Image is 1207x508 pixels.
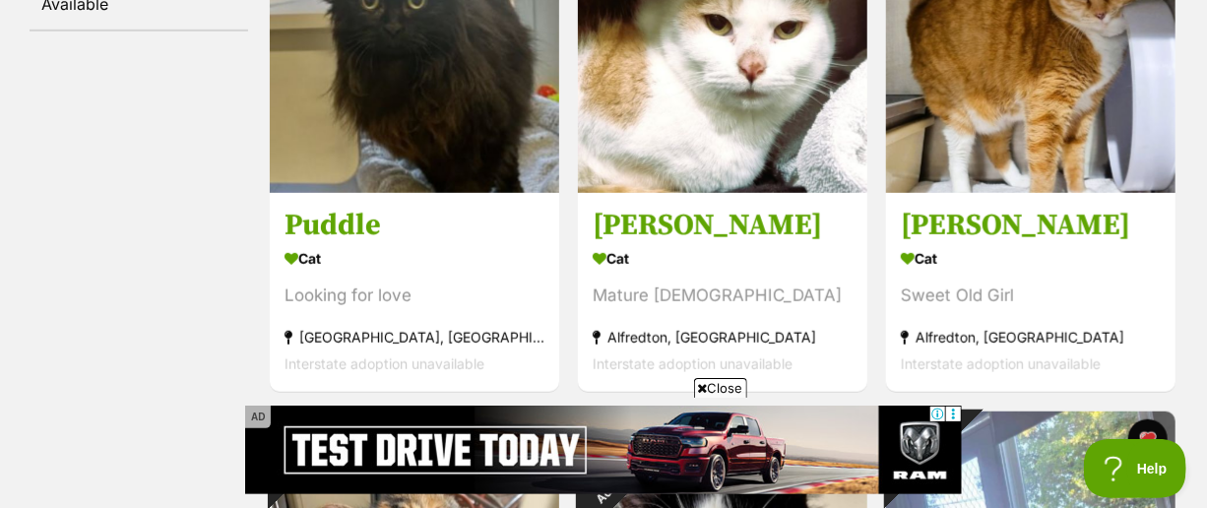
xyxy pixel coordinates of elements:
iframe: Help Scout Beacon - Open [1084,439,1187,498]
div: Alfredton, [GEOGRAPHIC_DATA] [901,325,1161,351]
button: favourite [1128,419,1168,459]
div: Alfredton, [GEOGRAPHIC_DATA] [593,325,853,351]
div: Cat [593,245,853,274]
span: Interstate adoption unavailable [901,356,1101,373]
a: [PERSON_NAME] Cat Mature [DEMOGRAPHIC_DATA] Alfredton, [GEOGRAPHIC_DATA] Interstate adoption unav... [578,193,867,393]
h3: [PERSON_NAME] [593,208,853,245]
span: Interstate adoption unavailable [285,356,484,373]
div: Cat [285,245,544,274]
span: Close [694,378,747,398]
div: Mature [DEMOGRAPHIC_DATA] [593,284,853,310]
div: [GEOGRAPHIC_DATA], [GEOGRAPHIC_DATA] [285,325,544,351]
h3: Puddle [285,208,544,245]
div: Sweet Old Girl [901,284,1161,310]
span: AD [245,406,271,428]
a: Puddle Cat Looking for love [GEOGRAPHIC_DATA], [GEOGRAPHIC_DATA] Interstate adoption unavailable ... [270,193,559,393]
div: Looking for love [285,284,544,310]
div: Cat [901,245,1161,274]
iframe: Advertisement [603,497,604,498]
span: Interstate adoption unavailable [593,356,793,373]
h3: [PERSON_NAME] [901,208,1161,245]
a: [PERSON_NAME] Cat Sweet Old Girl Alfredton, [GEOGRAPHIC_DATA] Interstate adoption unavailable fav... [886,193,1175,393]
